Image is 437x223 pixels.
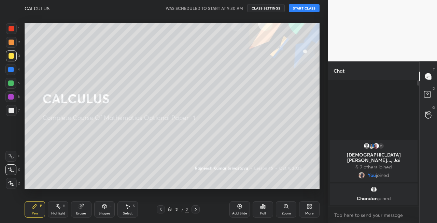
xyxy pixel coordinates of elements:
[5,78,20,89] div: 5
[6,37,20,48] div: 2
[40,204,42,208] div: P
[370,186,377,193] img: default.png
[63,204,65,208] div: H
[76,212,86,215] div: Eraser
[376,173,389,178] span: joined
[433,86,435,91] p: D
[6,50,20,61] div: 3
[433,67,435,72] p: T
[5,164,20,175] div: X
[282,212,291,215] div: Zoom
[373,143,380,149] img: 3
[32,212,38,215] div: Pen
[305,212,314,215] div: More
[25,5,50,12] h4: CALCULUS
[378,143,384,149] div: 2
[334,152,413,163] p: [DEMOGRAPHIC_DATA][PERSON_NAME]..., Jai
[99,212,110,215] div: Shapes
[247,4,285,12] button: CLASS SETTINGS
[368,143,375,149] img: 99afaf4f6d9844c391ed644a31ae55fd.jpg
[368,173,376,178] span: You
[328,138,419,207] div: grid
[6,178,20,189] div: Z
[6,23,19,34] div: 1
[133,204,135,208] div: S
[432,105,435,110] p: G
[232,212,247,215] div: Add Slide
[6,105,20,116] div: 7
[289,4,320,12] button: START CLASS
[328,62,350,80] p: Chat
[334,196,413,201] p: Chandan
[5,64,20,75] div: 4
[173,207,180,211] div: 2
[363,143,370,149] img: default.png
[123,212,133,215] div: Select
[260,212,266,215] div: Poll
[166,5,243,11] h5: WAS SCHEDULED TO START AT 9:30 AM
[110,204,112,208] div: L
[358,172,365,179] img: 1400c990764a43aca6cb280cd9c2ba30.jpg
[378,195,391,202] span: joined
[5,91,20,102] div: 6
[5,151,20,162] div: C
[51,212,65,215] div: Highlight
[334,164,413,170] p: & 2 others joined
[185,206,189,212] div: 2
[181,207,183,211] div: /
